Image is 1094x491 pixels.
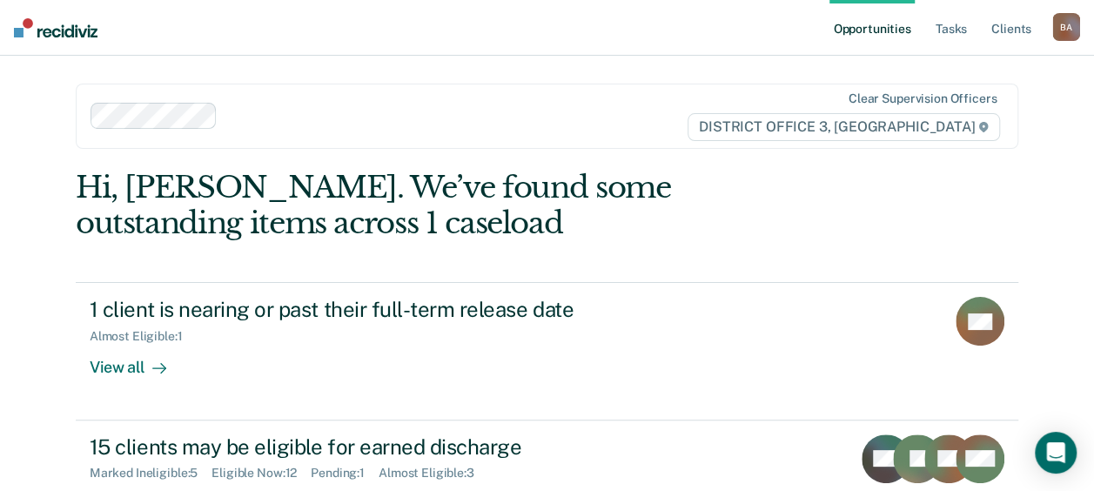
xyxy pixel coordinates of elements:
[90,434,701,460] div: 15 clients may be eligible for earned discharge
[90,297,701,322] div: 1 client is nearing or past their full-term release date
[688,113,1000,141] span: DISTRICT OFFICE 3, [GEOGRAPHIC_DATA]
[211,466,311,481] div: Eligible Now : 12
[90,329,197,344] div: Almost Eligible : 1
[849,91,997,106] div: Clear supervision officers
[90,466,211,481] div: Marked Ineligible : 5
[1052,13,1080,41] button: BA
[379,466,488,481] div: Almost Eligible : 3
[311,466,379,481] div: Pending : 1
[76,282,1018,420] a: 1 client is nearing or past their full-term release dateAlmost Eligible:1View all
[1035,432,1077,474] div: Open Intercom Messenger
[1052,13,1080,41] div: B A
[76,170,830,241] div: Hi, [PERSON_NAME]. We’ve found some outstanding items across 1 caseload
[90,344,187,378] div: View all
[14,18,97,37] img: Recidiviz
